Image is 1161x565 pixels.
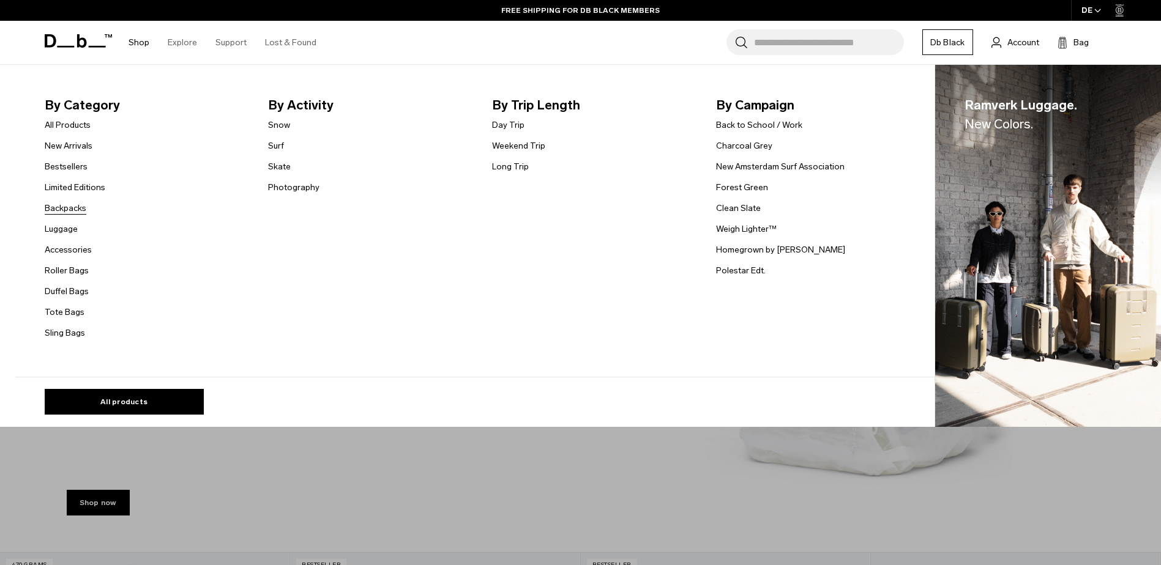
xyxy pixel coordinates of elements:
a: Explore [168,21,197,64]
a: All products [45,389,204,415]
a: Backpacks [45,202,86,215]
nav: Main Navigation [119,21,326,64]
a: Roller Bags [45,264,89,277]
a: Tote Bags [45,306,84,319]
a: Bestsellers [45,160,88,173]
a: Limited Editions [45,181,105,194]
a: Support [215,21,247,64]
a: Weigh Lighter™ [716,223,777,235]
span: By Trip Length [492,95,696,115]
a: Polestar Edt. [716,264,766,277]
a: Snow [268,119,290,131]
span: Ramverk Luggage. [965,95,1077,134]
a: New Amsterdam Surf Association [716,160,845,173]
a: Clean Slate [716,202,761,215]
a: Back to School / Work [716,119,802,131]
a: Sling Bags [45,327,85,339]
a: Weekend Trip [492,139,545,152]
a: New Arrivals [45,139,92,152]
a: Luggage [45,223,78,235]
a: Db Black [922,29,973,55]
a: Long Trip [492,160,529,173]
span: Bag [1073,36,1089,49]
a: Ramverk Luggage.New Colors. Db [935,65,1161,427]
a: Surf [268,139,284,152]
span: New Colors. [965,116,1033,131]
a: FREE SHIPPING FOR DB BLACK MEMBERS [501,5,660,16]
span: By Activity [268,95,472,115]
a: Shop [129,21,149,64]
span: By Category [45,95,249,115]
a: All Products [45,119,91,131]
span: By Campaign [716,95,920,115]
a: Homegrown by [PERSON_NAME] [716,243,845,256]
a: Charcoal Grey [716,139,772,152]
a: Account [991,35,1039,50]
img: Db [935,65,1161,427]
a: Skate [268,160,291,173]
a: Photography [268,181,319,194]
a: Duffel Bags [45,285,89,298]
a: Day Trip [492,119,525,131]
a: Accessories [45,243,92,256]
a: Forest Green [716,181,768,194]
button: Bag [1058,35,1089,50]
span: Account [1007,36,1039,49]
a: Lost & Found [265,21,316,64]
